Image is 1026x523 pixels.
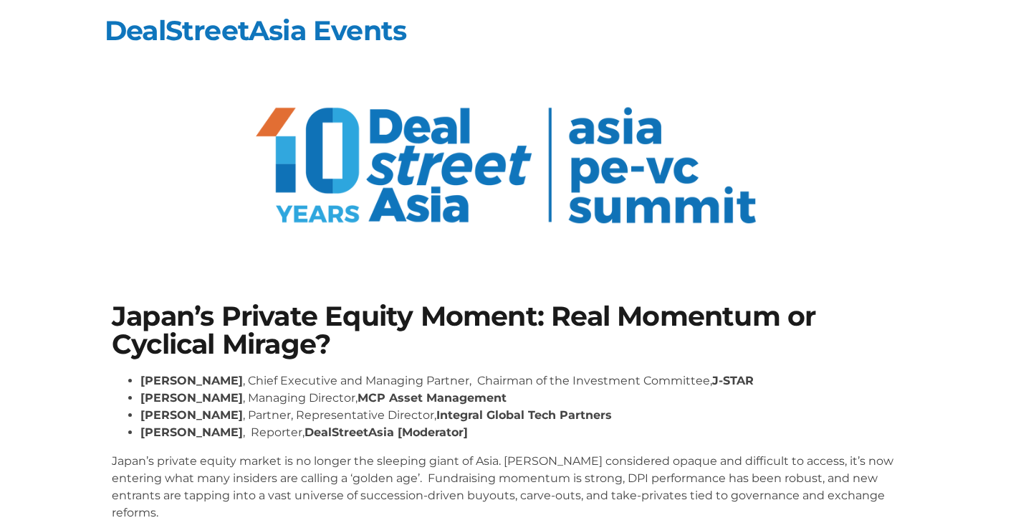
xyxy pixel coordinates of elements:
strong: MCP Asset Management [358,391,507,405]
strong: [PERSON_NAME] [140,391,243,405]
strong: [PERSON_NAME] [140,408,243,422]
li: , Managing Director, [140,390,914,407]
strong: J-STAR [712,374,754,387]
li: , Chief Executive and Managing Partner, Chairman of the Investment Committee, [140,372,914,390]
li: , Partner, Representative Director, [140,407,914,424]
h1: Japan’s Private Equity Moment: Real Momentum or Cyclical Mirage? [112,303,914,358]
strong: [PERSON_NAME] [140,374,243,387]
strong: [PERSON_NAME] [140,425,243,439]
a: DealStreetAsia Events [105,14,406,47]
strong: DealStreetAsia [Moderator] [305,425,468,439]
strong: Integral Global Tech Partners [436,408,612,422]
li: , Reporter, [140,424,914,441]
